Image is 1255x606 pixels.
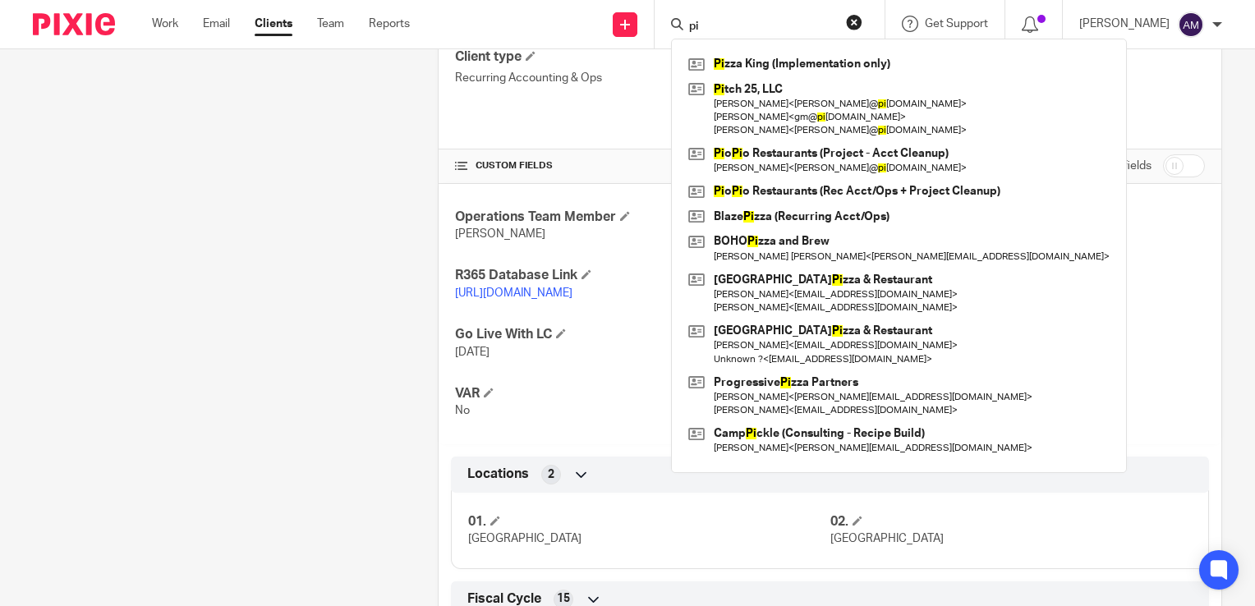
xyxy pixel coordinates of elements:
[468,533,582,544] span: [GEOGRAPHIC_DATA]
[152,16,178,32] a: Work
[455,48,830,66] h4: Client type
[455,70,830,86] p: Recurring Accounting & Ops
[830,513,1192,530] h4: 02.
[33,13,115,35] img: Pixie
[455,347,490,358] span: [DATE]
[455,405,470,416] span: No
[455,209,830,226] h4: Operations Team Member
[467,466,529,483] span: Locations
[455,267,830,284] h4: R365 Database Link
[687,20,835,34] input: Search
[1178,11,1204,38] img: svg%3E
[925,18,988,30] span: Get Support
[468,513,830,530] h4: 01.
[455,159,830,172] h4: CUSTOM FIELDS
[317,16,344,32] a: Team
[455,326,830,343] h4: Go Live With LC
[846,14,862,30] button: Clear
[1079,16,1170,32] p: [PERSON_NAME]
[455,385,830,402] h4: VAR
[455,287,572,299] a: [URL][DOMAIN_NAME]
[548,466,554,483] span: 2
[369,16,410,32] a: Reports
[830,533,944,544] span: [GEOGRAPHIC_DATA]
[455,228,545,240] span: [PERSON_NAME]
[203,16,230,32] a: Email
[255,16,292,32] a: Clients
